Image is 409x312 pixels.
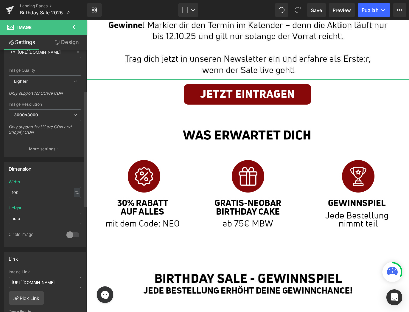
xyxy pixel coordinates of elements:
[9,270,81,274] div: Image Link
[9,162,32,172] div: Dimension
[275,3,288,17] button: Undo
[9,91,81,100] div: Only support for UCare CDN
[291,3,304,17] button: Redo
[362,7,378,13] span: Publish
[9,187,81,198] input: auto
[7,264,30,285] iframe: Gorgias live chat messenger
[45,35,88,50] a: Design
[14,79,28,84] b: Lighter
[9,232,60,239] div: Circle Image
[9,213,81,224] input: auto
[9,124,81,139] div: Only support for UCare CDN and Shopify CDN
[4,141,83,157] button: More settings
[311,7,322,14] span: Save
[358,3,390,17] button: Publish
[9,291,44,305] a: Pick Link
[333,7,351,14] span: Preview
[386,289,402,305] div: Open Intercom Messenger
[14,112,38,117] b: 3000x3000
[9,68,81,73] div: Image Quality
[9,206,21,210] div: Height
[9,46,81,58] input: Link
[20,10,63,15] span: Birthday Sale 2025
[9,102,81,107] div: Image Resolution
[87,3,102,17] a: New Library
[9,277,81,288] input: https://your-shop.myshopify.com
[20,3,87,9] a: Landing Pages
[329,3,355,17] a: Preview
[393,3,406,17] button: More
[17,25,32,30] span: Image
[74,188,80,197] div: %
[29,146,56,152] p: More settings
[9,252,18,262] div: Link
[9,180,20,184] div: Width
